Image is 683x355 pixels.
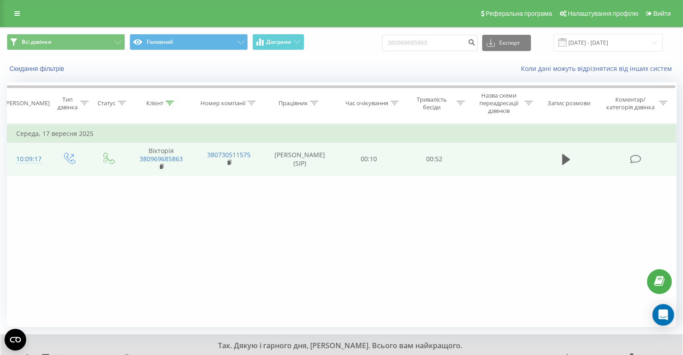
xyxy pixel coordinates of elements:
[7,65,69,73] button: Скидання фільтрів
[147,38,173,46] font: Головний
[4,99,50,107] div: [PERSON_NAME]
[652,304,674,326] div: Відкрийте Intercom Messenger
[16,154,42,163] font: 10:09:17
[22,38,51,46] span: Всі дзвінки
[409,96,454,111] div: Тривалість бесіди
[98,99,116,107] div: Статус
[486,10,552,17] span: Реферальна програма
[279,99,308,107] div: Працівник
[252,34,304,50] button: Діаграми
[336,143,402,176] td: 00:10
[130,34,248,50] button: Головний
[88,341,583,351] div: Так. Дякую і гарного дня, [PERSON_NAME]. Всього вам найкращого.
[604,96,657,111] div: Коментар/категорія дзвінка
[200,99,245,107] div: Номер компанії
[345,99,388,107] div: Час очікування
[653,10,671,17] span: Вийти
[475,92,522,115] div: Назва схеми переадресації дзвінків
[548,99,590,107] div: Запис розмови
[5,329,26,350] button: Відкрити віджет CMP
[149,146,174,155] font: Вікторія
[482,35,531,51] button: Експорт
[263,143,336,176] td: [PERSON_NAME] (SIP)
[568,10,638,17] span: Налаштування профілю
[382,35,478,51] input: Пошук за номером
[7,34,125,50] button: Всі дзвінки
[401,143,467,176] td: 00:52
[499,40,520,46] font: Експорт
[7,125,676,143] td: Середа, 17 вересня 2025
[57,96,78,111] div: Тип дзвінка
[146,99,163,107] div: Клієнт
[521,64,676,73] a: Коли дані можуть відрізнятися від інших систем
[139,154,183,163] a: 380969685863
[266,39,291,45] span: Діаграми
[207,150,251,159] a: 380730511575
